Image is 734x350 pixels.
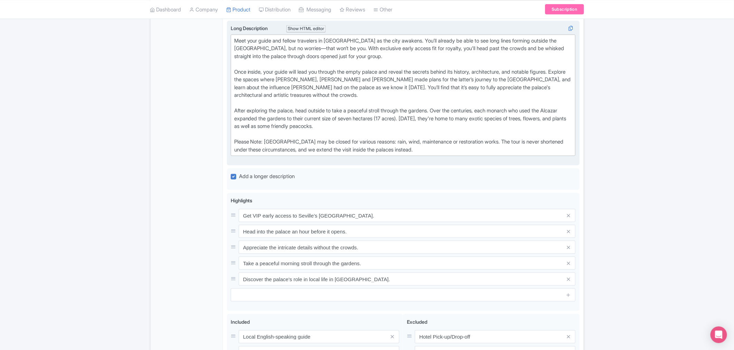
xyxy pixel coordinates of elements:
a: Subscription [545,4,584,15]
span: Highlights [231,197,252,203]
span: Long Description [231,25,269,31]
span: Add a longer description [239,173,295,179]
span: Included [231,319,250,325]
div: Meet your guide and fellow travelers in [GEOGRAPHIC_DATA] as the city awakens. You’ll already be ... [234,37,572,154]
span: Excluded [407,319,427,325]
div: Open Intercom Messenger [711,326,727,343]
div: Show HTML editor [286,25,326,33]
